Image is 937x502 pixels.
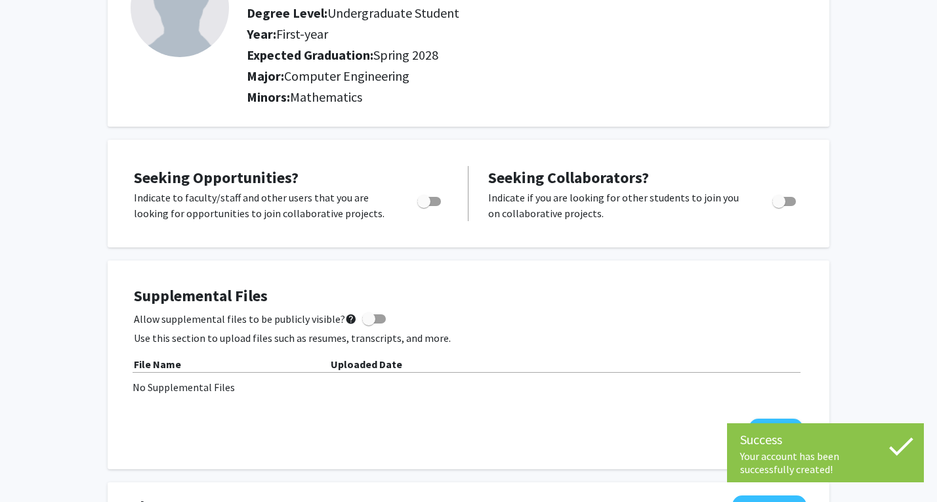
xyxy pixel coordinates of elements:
[488,167,649,188] span: Seeking Collaborators?
[331,358,402,371] b: Uploaded Date
[247,26,772,42] h2: Year:
[134,311,357,327] span: Allow supplemental files to be publicly visible?
[10,443,56,492] iframe: Chat
[134,190,392,221] p: Indicate to faculty/staff and other users that you are looking for opportunities to join collabor...
[134,358,181,371] b: File Name
[373,47,438,63] span: Spring 2028
[767,190,803,209] div: Toggle
[276,26,328,42] span: First-year
[488,190,747,221] p: Indicate if you are looking for other students to join you on collaborative projects.
[247,89,806,105] h2: Minors:
[284,68,409,84] span: Computer Engineering
[247,68,806,84] h2: Major:
[247,47,772,63] h2: Expected Graduation:
[345,311,357,327] mat-icon: help
[290,89,362,105] span: Mathematics
[133,379,804,395] div: No Supplemental Files
[134,330,803,346] p: Use this section to upload files such as resumes, transcripts, and more.
[740,450,911,476] div: Your account has been successfully created!
[412,190,448,209] div: Toggle
[247,5,772,21] h2: Degree Level:
[740,430,911,450] div: Success
[134,287,803,306] h4: Supplemental Files
[749,419,803,443] button: Add File
[327,5,459,21] span: Undergraduate Student
[134,167,299,188] span: Seeking Opportunities?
